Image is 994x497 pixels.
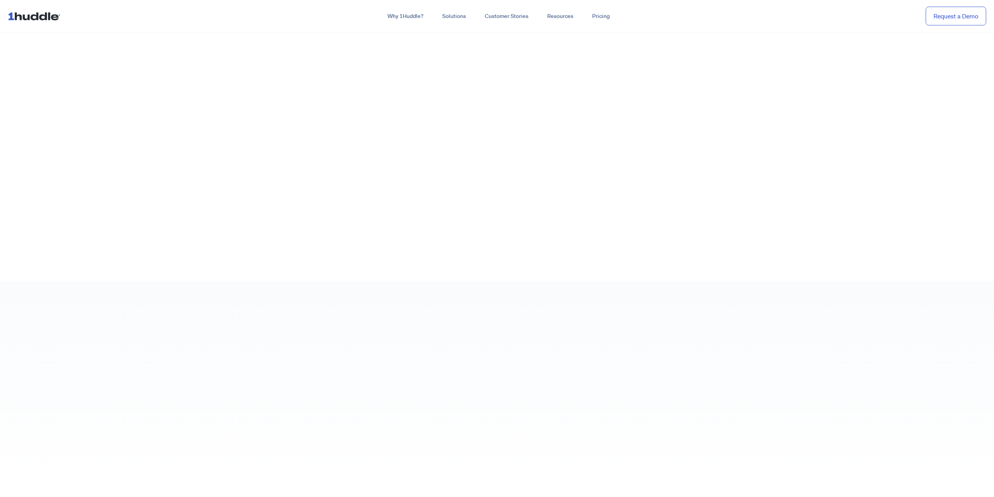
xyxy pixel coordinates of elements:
[8,9,64,23] img: ...
[926,7,986,26] a: Request a Demo
[475,9,538,23] a: Customer Stories
[583,9,619,23] a: Pricing
[433,9,475,23] a: Solutions
[378,9,433,23] a: Why 1Huddle?
[538,9,583,23] a: Resources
